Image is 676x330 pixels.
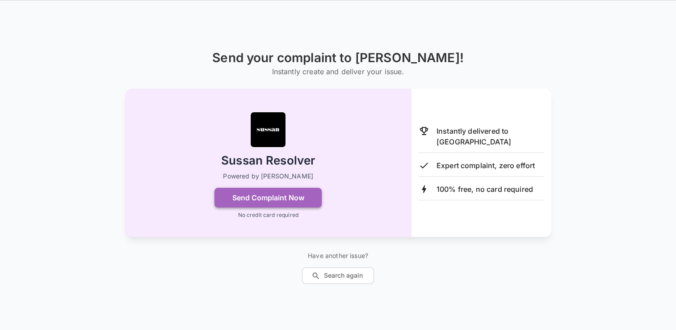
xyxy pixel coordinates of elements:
[437,184,533,195] p: 100% free, no card required
[250,112,286,148] img: Sussan
[238,211,298,219] p: No credit card required
[437,126,544,147] p: Instantly delivered to [GEOGRAPHIC_DATA]
[214,188,322,207] button: Send Complaint Now
[212,51,464,65] h1: Send your complaint to [PERSON_NAME]!
[223,172,313,181] p: Powered by [PERSON_NAME]
[221,153,315,169] h2: Sussan Resolver
[302,267,374,284] button: Search again
[437,160,535,171] p: Expert complaint, zero effort
[212,65,464,78] h6: Instantly create and deliver your issue.
[302,251,374,260] p: Have another issue?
